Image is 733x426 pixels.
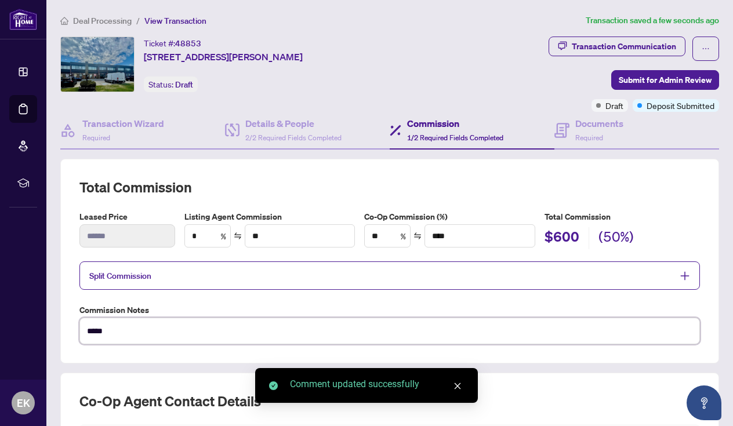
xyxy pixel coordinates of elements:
img: IMG-W12326509_1.jpg [61,37,134,92]
h2: Co-op Agent Contact Details [79,392,700,410]
button: Transaction Communication [549,37,685,56]
h4: Commission [407,116,503,130]
span: Deal Processing [73,16,132,26]
label: Leased Price [79,210,175,223]
span: Deposit Submitted [647,99,714,112]
article: Transaction saved a few seconds ago [586,14,719,27]
a: Close [451,380,464,392]
span: [STREET_ADDRESS][PERSON_NAME] [144,50,303,64]
span: check-circle [269,381,278,390]
span: Draft [605,99,623,112]
div: Ticket #: [144,37,201,50]
div: Transaction Communication [572,37,676,56]
label: Commission Notes [79,304,700,316]
span: EK [17,395,30,411]
span: swap [234,232,242,240]
span: ellipsis [702,45,710,53]
div: Comment updated successfully [290,377,464,391]
span: 48853 [175,38,201,49]
span: plus [680,271,690,281]
span: Split Commission [89,271,151,281]
h5: Total Commission [545,210,700,223]
span: Required [82,133,110,142]
div: Status: [144,77,198,92]
span: Draft [175,79,193,90]
h2: $600 [545,227,579,249]
button: Open asap [687,385,721,420]
span: View Transaction [144,16,206,26]
span: Submit for Admin Review [619,71,712,89]
span: swap [413,232,422,240]
li: / [136,14,140,27]
button: Submit for Admin Review [611,70,719,90]
img: logo [9,9,37,30]
span: Required [575,133,603,142]
span: home [60,17,68,25]
label: Co-Op Commission (%) [364,210,535,223]
div: Split Commission [79,261,700,290]
h4: Details & People [245,116,342,130]
span: 2/2 Required Fields Completed [245,133,342,142]
label: Listing Agent Commission [184,210,355,223]
h4: Transaction Wizard [82,116,164,130]
h2: (50%) [598,227,634,249]
span: close [453,382,462,390]
h4: Documents [575,116,623,130]
h2: Total Commission [79,178,700,196]
span: 1/2 Required Fields Completed [407,133,503,142]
